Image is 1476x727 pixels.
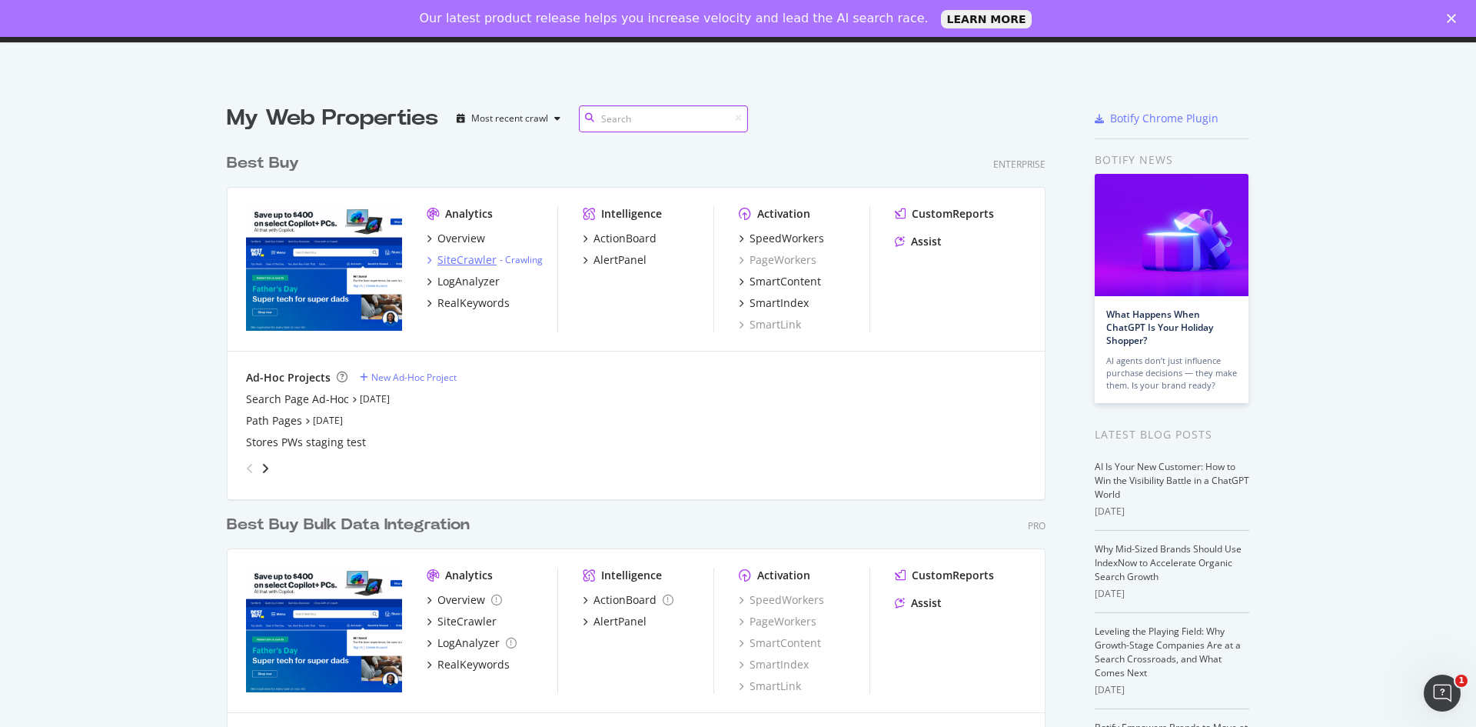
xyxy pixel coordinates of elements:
div: - [500,253,543,266]
a: SmartIndex [739,657,809,672]
div: Analytics [445,568,493,583]
div: angle-left [240,456,260,481]
a: LogAnalyzer [427,274,500,289]
div: AlertPanel [593,614,647,629]
a: SiteCrawler [427,614,497,629]
iframe: Intercom live chat [1424,675,1461,712]
img: bestbuy.com [246,206,402,331]
div: LogAnalyzer [437,635,500,651]
a: SmartIndex [739,295,809,311]
a: ActionBoard [583,231,657,246]
a: CustomReports [895,568,994,583]
a: RealKeywords [427,295,510,311]
div: Ad-Hoc Projects [246,370,331,385]
div: Analytics [445,206,493,222]
div: Botify news [1095,152,1249,168]
div: [DATE] [1095,587,1249,601]
div: CustomReports [912,206,994,222]
a: Search Page Ad-Hoc [246,392,349,407]
a: Why Mid-Sized Brands Should Use IndexNow to Accelerate Organic Search Growth [1095,542,1242,583]
div: Activation [757,206,810,222]
a: SmartContent [739,274,821,289]
a: What Happens When ChatGPT Is Your Holiday Shopper? [1106,308,1213,347]
div: RealKeywords [437,657,510,672]
div: Botify Chrome Plugin [1110,111,1218,126]
div: Close [1447,14,1462,23]
div: LogAnalyzer [437,274,500,289]
div: [DATE] [1095,683,1249,697]
a: Best Buy Bulk Data Integration [227,514,476,536]
button: Most recent crawl [450,106,567,131]
div: Assist [911,234,942,249]
div: Best Buy Bulk Data Integration [227,514,470,536]
a: [DATE] [313,414,343,427]
a: AlertPanel [583,252,647,268]
a: ActionBoard [583,592,673,608]
a: Path Pages [246,413,302,429]
span: 1 [1455,675,1468,687]
div: ActionBoard [593,231,657,246]
div: AI agents don’t just influence purchase decisions — they make them. Is your brand ready? [1106,355,1237,392]
a: Stores PWs staging test [246,435,366,450]
div: SmartIndex [750,295,809,311]
div: [DATE] [1095,505,1249,519]
div: Intelligence [601,568,662,583]
a: CustomReports [895,206,994,222]
div: Best Buy [227,152,299,175]
div: Assist [911,595,942,611]
input: Search [579,105,748,132]
a: AI Is Your New Customer: How to Win the Visibility Battle in a ChatGPT World [1095,460,1249,501]
a: Overview [427,592,502,608]
div: Our latest product release helps you increase velocity and lead the AI search race. [420,11,929,26]
div: My Web Properties [227,103,438,134]
img: www.bestbuysecondary.com [246,568,402,692]
a: Assist [895,595,942,611]
a: LEARN MORE [941,10,1032,28]
div: CustomReports [912,568,994,583]
div: Overview [437,592,485,608]
a: PageWorkers [739,614,816,629]
a: RealKeywords [427,657,510,672]
a: New Ad-Hoc Project [360,371,457,384]
div: SiteCrawler [437,614,497,629]
div: RealKeywords [437,295,510,311]
a: PageWorkers [739,252,816,268]
a: LogAnalyzer [427,635,517,651]
a: AlertPanel [583,614,647,629]
div: SpeedWorkers [750,231,824,246]
div: SiteCrawler [437,252,497,268]
div: Most recent crawl [471,114,548,123]
div: Intelligence [601,206,662,222]
div: Activation [757,568,810,583]
a: Overview [427,231,485,246]
div: AlertPanel [593,252,647,268]
a: SpeedWorkers [739,231,824,246]
a: SiteCrawler- Crawling [427,252,543,268]
a: Crawling [505,253,543,266]
div: angle-right [260,461,271,476]
div: Enterprise [993,158,1045,171]
a: SmartLink [739,317,801,332]
div: Overview [437,231,485,246]
a: SmartContent [739,635,821,651]
a: SmartLink [739,679,801,694]
div: ActionBoard [593,592,657,608]
div: Latest Blog Posts [1095,426,1249,443]
a: SpeedWorkers [739,592,824,608]
a: Leveling the Playing Field: Why Growth-Stage Companies Are at a Search Crossroads, and What Comes... [1095,625,1241,679]
img: What Happens When ChatGPT Is Your Holiday Shopper? [1095,174,1248,296]
a: Best Buy [227,152,305,175]
a: Botify Chrome Plugin [1095,111,1218,126]
div: SmartContent [750,274,821,289]
div: New Ad-Hoc Project [371,371,457,384]
a: Assist [895,234,942,249]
